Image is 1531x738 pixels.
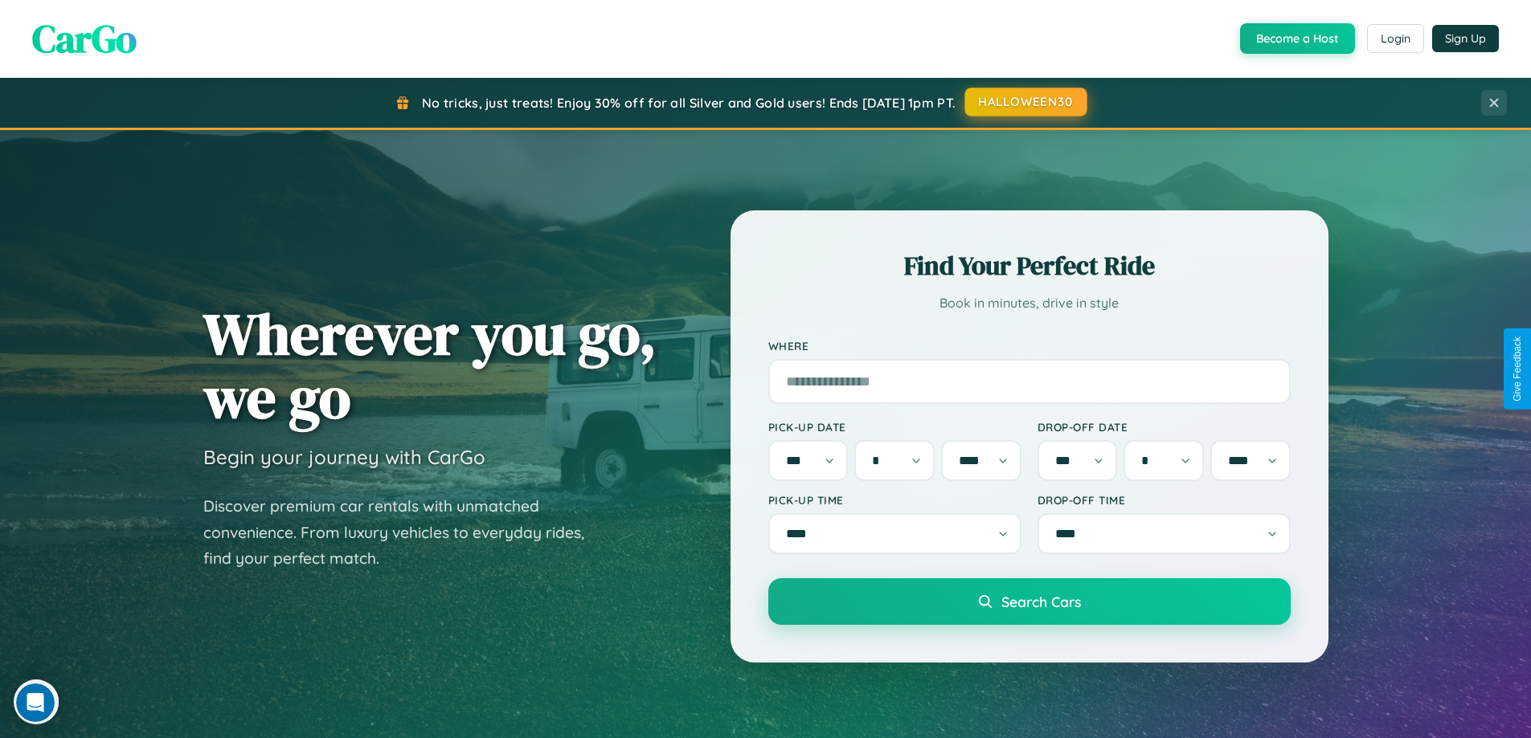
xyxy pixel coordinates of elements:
[6,6,299,51] div: Open Intercom Messenger
[14,679,59,724] iframe: Intercom live chat discovery launcher
[32,12,137,65] span: CarGo
[203,302,657,429] h1: Wherever you go, we go
[965,88,1087,116] button: HALLOWEEN30
[768,292,1291,315] p: Book in minutes, drive in style
[768,248,1291,283] h2: Find Your Perfect Ride
[203,493,605,572] p: Discover premium car rentals with unmatched convenience. From luxury vehicles to everyday rides, ...
[1432,25,1499,52] button: Sign Up
[16,683,55,722] iframe: Intercom live chat
[203,445,485,469] h3: Begin your journey with CarGo
[1038,420,1291,434] label: Drop-off Date
[768,578,1291,625] button: Search Cars
[1038,493,1291,507] label: Drop-off Time
[768,493,1021,507] label: Pick-up Time
[768,339,1291,353] label: Where
[768,420,1021,434] label: Pick-up Date
[422,95,956,111] span: No tricks, just treats! Enjoy 30% off for all Silver and Gold users! Ends [DATE] 1pm PT.
[1512,336,1523,402] div: Give Feedback
[1001,593,1081,610] span: Search Cars
[1367,24,1424,53] button: Login
[1240,23,1355,54] button: Become a Host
